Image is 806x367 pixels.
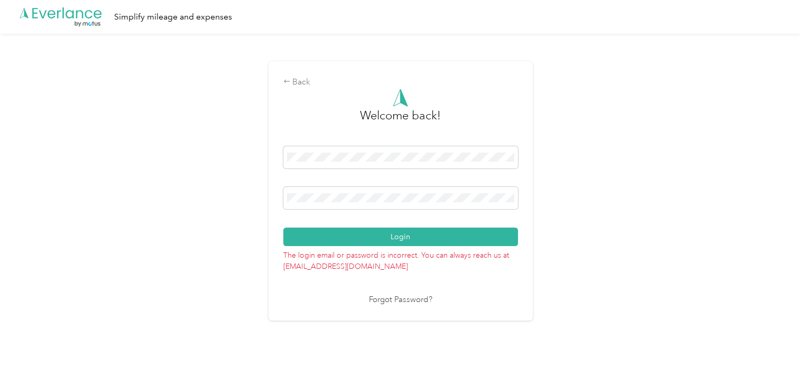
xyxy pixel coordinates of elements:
h3: greeting [360,107,441,135]
p: The login email or password is incorrect. You can always reach us at [EMAIL_ADDRESS][DOMAIN_NAME] [283,246,518,272]
a: Forgot Password? [369,294,432,306]
div: Simplify mileage and expenses [114,11,232,24]
div: Back [283,76,518,89]
button: Login [283,228,518,246]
